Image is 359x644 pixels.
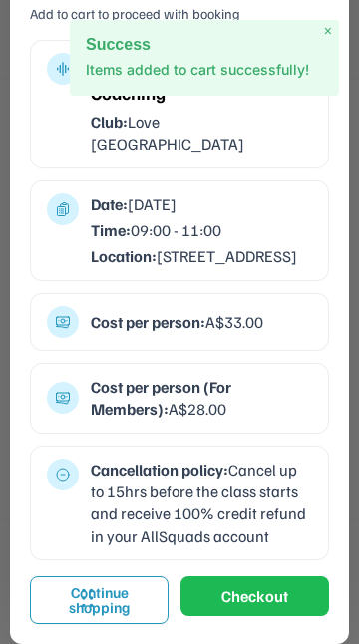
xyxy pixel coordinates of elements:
span: × [324,23,332,40]
strong: Date: [91,194,128,214]
div: [DATE] [91,193,312,215]
div: A$28.00 [91,376,312,421]
strong: Time: [91,220,131,240]
div: Cancel up to 15hrs before the class starts and receive 100% credit refund in your AllSquads account [91,459,312,548]
button: multitrack_audio [55,61,71,77]
div: [STREET_ADDRESS] [91,245,312,267]
strong: Location: [91,246,157,266]
div: 09:00 - 11:00 [91,219,312,241]
strong: Club: [91,112,128,132]
strong: Cost per person (For Members): [91,377,234,419]
strong: Cancellation policy: [91,460,228,480]
strong: Cost per person: [91,312,205,332]
div: Love [GEOGRAPHIC_DATA] [91,111,312,156]
div: Add to cart to proceed with booking [30,4,329,24]
button: Checkout [180,576,329,616]
p: Items added to cart successfully! [86,60,323,80]
div: A$33.00 [91,311,312,333]
h2: Success [86,36,323,53]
